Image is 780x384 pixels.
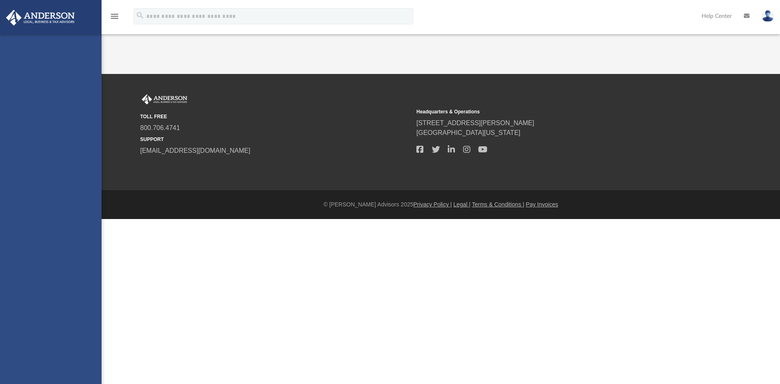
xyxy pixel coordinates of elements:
img: Anderson Advisors Platinum Portal [4,10,77,26]
img: User Pic [762,10,774,22]
a: Privacy Policy | [414,201,452,208]
a: 800.706.4741 [140,124,180,131]
a: [GEOGRAPHIC_DATA][US_STATE] [416,129,520,136]
i: menu [110,11,119,21]
a: [STREET_ADDRESS][PERSON_NAME] [416,119,534,126]
a: Legal | [453,201,470,208]
a: Pay Invoices [526,201,558,208]
a: menu [110,15,119,21]
small: TOLL FREE [140,113,411,120]
a: [EMAIL_ADDRESS][DOMAIN_NAME] [140,147,250,154]
img: Anderson Advisors Platinum Portal [140,94,189,105]
small: SUPPORT [140,136,411,143]
i: search [136,11,145,20]
a: Terms & Conditions | [472,201,524,208]
div: © [PERSON_NAME] Advisors 2025 [102,200,780,209]
small: Headquarters & Operations [416,108,687,115]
